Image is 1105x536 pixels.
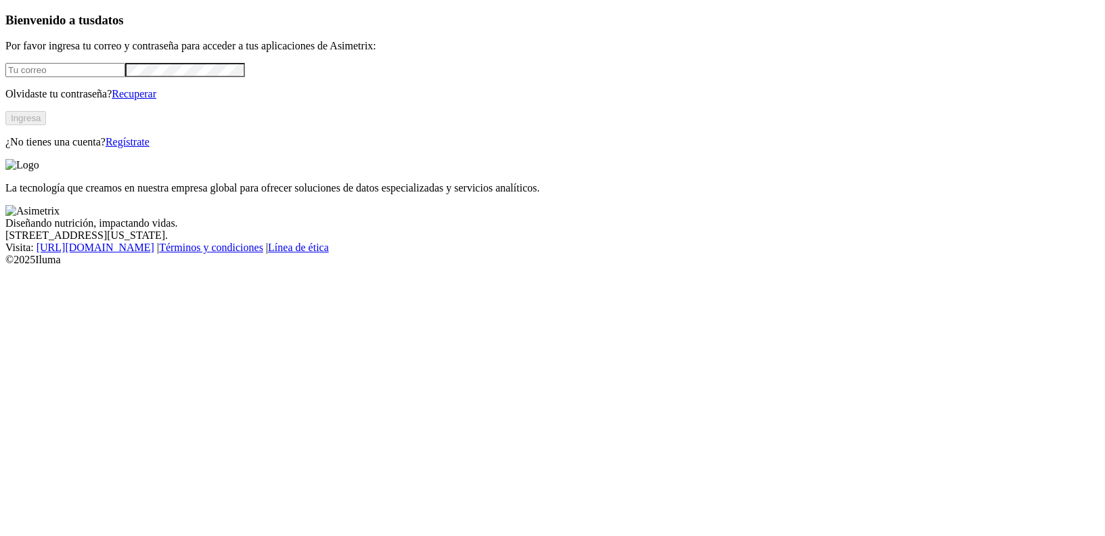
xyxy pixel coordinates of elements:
p: Olvidaste tu contraseña? [5,88,1100,100]
a: [URL][DOMAIN_NAME] [37,242,154,253]
div: Visita : | | [5,242,1100,254]
div: © 2025 Iluma [5,254,1100,266]
p: La tecnología que creamos en nuestra empresa global para ofrecer soluciones de datos especializad... [5,182,1100,194]
p: Por favor ingresa tu correo y contraseña para acceder a tus aplicaciones de Asimetrix: [5,40,1100,52]
img: Asimetrix [5,205,60,217]
p: ¿No tienes una cuenta? [5,136,1100,148]
h3: Bienvenido a tus [5,13,1100,28]
img: Logo [5,159,39,171]
a: Regístrate [106,136,150,148]
a: Recuperar [112,88,156,99]
button: Ingresa [5,111,46,125]
input: Tu correo [5,63,125,77]
span: datos [95,13,124,27]
div: [STREET_ADDRESS][US_STATE]. [5,229,1100,242]
a: Términos y condiciones [159,242,263,253]
a: Línea de ética [268,242,329,253]
div: Diseñando nutrición, impactando vidas. [5,217,1100,229]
